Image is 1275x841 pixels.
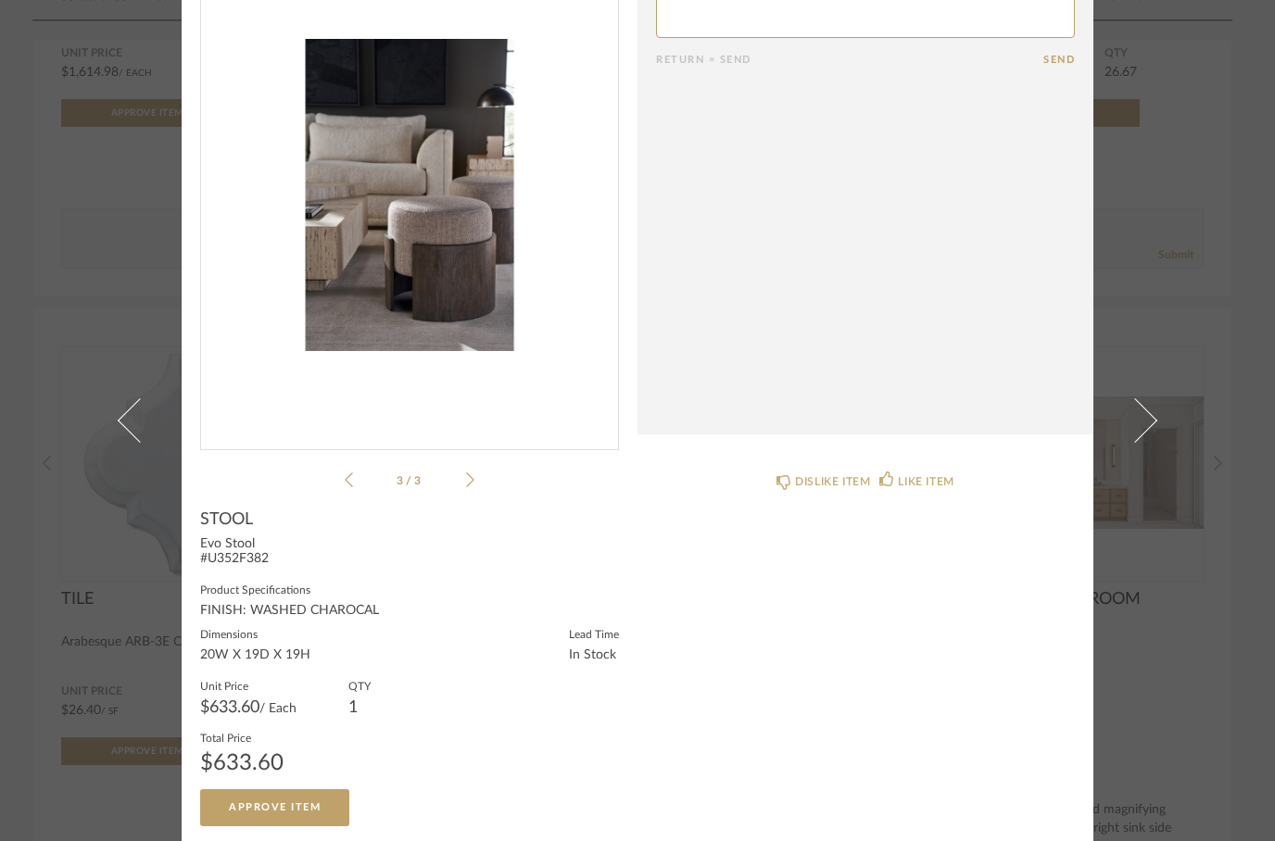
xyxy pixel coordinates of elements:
label: Product Specifications [200,582,619,596]
label: QTY [348,678,371,693]
span: 3 [414,475,423,486]
div: 1 [348,700,371,715]
div: $633.60 [200,752,284,774]
label: Unit Price [200,678,297,693]
span: 3 [397,475,406,486]
label: Dimensions [200,626,310,641]
div: In Stock [569,648,619,663]
span: STOOL [200,509,253,530]
button: Approve Item [200,789,349,826]
div: DISLIKE ITEM [795,472,870,491]
div: Evo Stool #U352F382 [200,537,619,567]
label: Total Price [200,730,284,745]
span: $633.60 [200,699,259,716]
span: / [406,475,414,486]
div: LIKE ITEM [898,472,953,491]
span: / Each [259,702,297,715]
span: Approve Item [229,802,321,812]
label: Lead Time [569,626,619,641]
button: Send [1043,54,1075,66]
div: 20W X 19D X 19H [200,648,310,663]
div: Return = Send [656,54,1043,66]
div: FINISH: WASHED CHAROCAL [200,604,619,619]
